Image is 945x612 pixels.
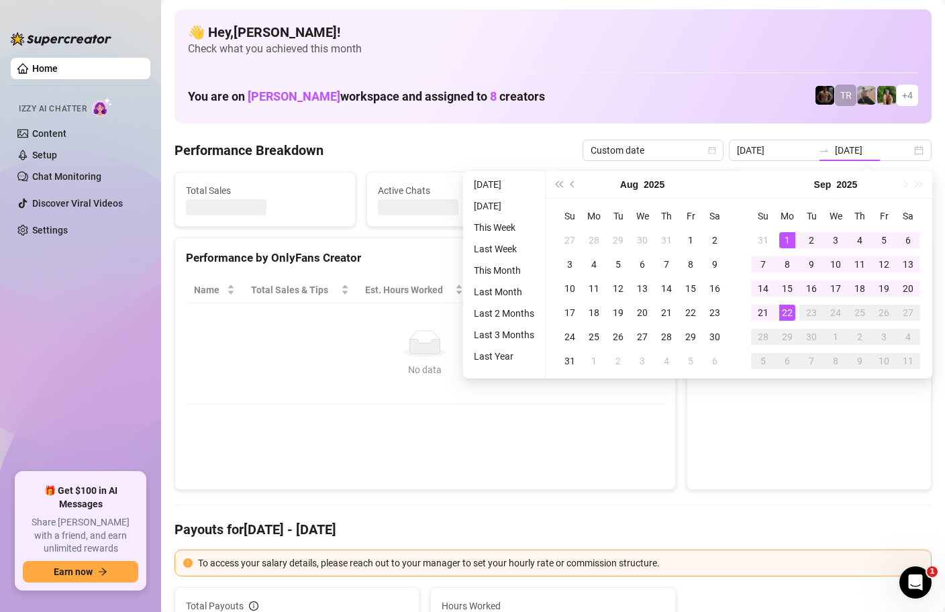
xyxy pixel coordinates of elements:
[19,103,87,115] span: Izzy AI Chatter
[899,566,932,599] iframe: Intercom live chat
[32,63,58,74] a: Home
[23,516,138,556] span: Share [PERSON_NAME] with a friend, and earn unlimited rewards
[365,283,453,297] div: Est. Hours Worked
[558,277,664,303] th: Chat Conversion
[188,42,918,56] span: Check what you achieved this month
[54,566,93,577] span: Earn now
[23,561,138,582] button: Earn nowarrow-right
[819,145,830,156] span: to
[248,89,340,103] span: [PERSON_NAME]
[479,283,539,297] span: Sales / Hour
[840,88,852,103] span: TR
[186,183,344,198] span: Total Sales
[902,88,913,103] span: + 4
[32,225,68,236] a: Settings
[92,97,113,117] img: AI Chatter
[32,128,66,139] a: Content
[186,277,243,303] th: Name
[815,86,834,105] img: Trent
[378,183,536,198] span: Active Chats
[570,183,728,198] span: Messages Sent
[23,484,138,511] span: 🎁 Get $100 in AI Messages
[819,145,830,156] span: swap-right
[857,86,876,105] img: LC
[591,140,715,160] span: Custom date
[737,143,813,158] input: Start date
[877,86,896,105] img: Nathaniel
[186,249,664,267] div: Performance by OnlyFans Creator
[251,283,338,297] span: Total Sales & Tips
[243,277,356,303] th: Total Sales & Tips
[175,141,324,160] h4: Performance Breakdown
[32,171,101,182] a: Chat Monitoring
[249,601,258,611] span: info-circle
[98,567,107,576] span: arrow-right
[194,283,224,297] span: Name
[175,520,932,539] h4: Payouts for [DATE] - [DATE]
[188,89,545,104] h1: You are on workspace and assigned to creators
[708,146,716,154] span: calendar
[835,143,911,158] input: End date
[199,362,651,377] div: No data
[188,23,918,42] h4: 👋 Hey, [PERSON_NAME] !
[32,198,123,209] a: Discover Viral Videos
[927,566,938,577] span: 1
[11,32,111,46] img: logo-BBDzfeDw.svg
[490,89,497,103] span: 8
[183,558,193,568] span: exclamation-circle
[471,277,558,303] th: Sales / Hour
[698,249,920,267] div: Sales by OnlyFans Creator
[566,283,646,297] span: Chat Conversion
[32,150,57,160] a: Setup
[198,556,923,570] div: To access your salary details, please reach out to your manager to set your hourly rate or commis...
